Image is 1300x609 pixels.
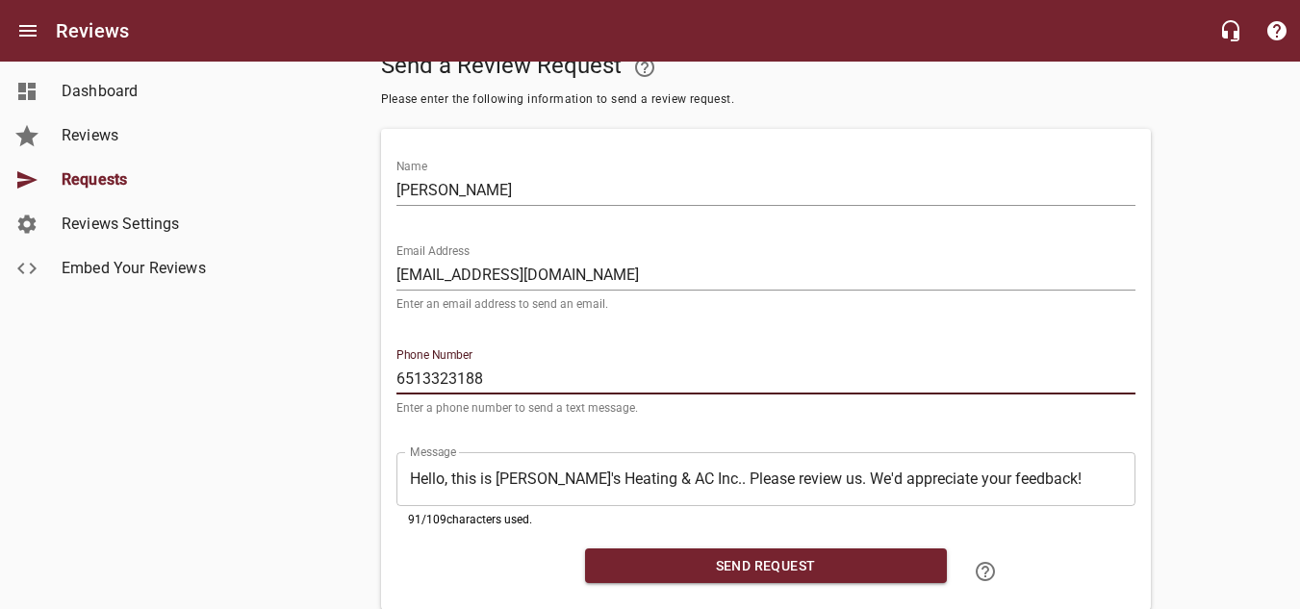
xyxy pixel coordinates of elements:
[396,298,1135,310] p: Enter an email address to send an email.
[5,8,51,54] button: Open drawer
[396,349,472,361] label: Phone Number
[62,168,208,191] span: Requests
[1208,8,1254,54] button: Live Chat
[1254,8,1300,54] button: Support Portal
[585,548,947,584] button: Send Request
[410,469,1122,488] textarea: Hello, this is [PERSON_NAME]'s Heating & AC Inc.. Please review us. We'd appreciate your feedback!
[381,44,1151,90] h5: Send a Review Request
[408,513,532,526] span: 91 / 109 characters used.
[62,80,208,103] span: Dashboard
[396,402,1135,414] p: Enter a phone number to send a text message.
[56,15,129,46] h6: Reviews
[62,213,208,236] span: Reviews Settings
[600,554,931,578] span: Send Request
[396,161,427,172] label: Name
[381,90,1151,110] span: Please enter the following information to send a review request.
[62,124,208,147] span: Reviews
[622,44,668,90] a: Your Google or Facebook account must be connected to "Send a Review Request"
[62,257,208,280] span: Embed Your Reviews
[396,245,470,257] label: Email Address
[962,548,1008,595] a: Learn how to "Send a Review Request"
